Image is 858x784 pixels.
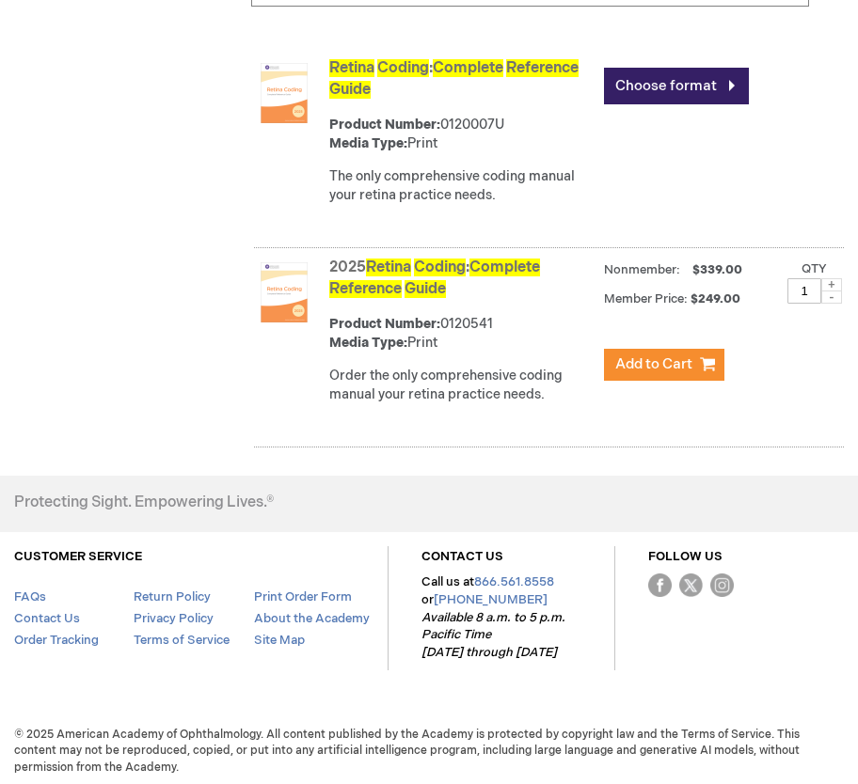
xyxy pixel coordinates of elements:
span: Coding [377,59,429,77]
a: [PHONE_NUMBER] [434,592,548,607]
strong: Product Number: [329,316,440,332]
img: Retina Coding: Complete Reference Guide [254,63,314,123]
a: Privacy Policy [134,611,214,626]
strong: Product Number: [329,117,440,133]
span: $249.00 [691,291,743,306]
a: 2025Retina Coding:Complete Reference Guide [329,259,540,298]
span: Guide [405,280,446,298]
span: Add to Cart [615,355,692,373]
strong: Media Type: [329,135,407,151]
a: Return Policy [134,589,211,604]
p: Order the only comprehensive coding manual your retina practice needs. [329,367,595,404]
span: $339.00 [690,262,745,277]
span: Retina [329,59,374,77]
input: Qty [787,278,821,304]
a: Print Order Form [254,589,352,604]
span: Reference [329,280,402,298]
em: Available 8 a.m. to 5 p.m. Pacific Time [DATE] through [DATE] [421,610,565,660]
span: Complete [433,59,503,77]
a: Retina Coding:Complete Reference Guide [329,59,579,99]
a: FOLLOW US [648,549,723,564]
img: instagram [710,573,734,597]
strong: Nonmember: [604,259,680,282]
a: 866.561.8558 [474,574,554,589]
button: Add to Cart [604,349,724,381]
strong: Media Type: [329,335,407,351]
span: Retina [366,259,411,276]
img: Facebook [648,573,672,597]
img: Twitter [679,573,703,597]
span: Reference [506,59,579,77]
a: Terms of Service [134,633,230,648]
div: 0120007U Print [329,116,595,153]
div: 0120541 Print [329,315,595,353]
span: Guide [329,81,371,99]
p: Call us at or [421,573,582,661]
a: CUSTOMER SERVICE [14,549,142,564]
strong: Member Price: [604,291,688,306]
a: Order Tracking [14,633,99,648]
a: FAQs [14,589,46,604]
h4: Protecting Sight. Empowering Lives.® [14,494,274,511]
p: The only comprehensive coding manual your retina practice needs. [329,167,595,205]
a: Contact Us [14,611,80,626]
label: Qty [802,261,827,276]
img: 2025 Retina Coding: Complete Reference Guide [254,262,314,322]
a: Site Map [254,633,305,648]
span: Coding [414,259,466,276]
a: About the Academy [254,611,370,626]
span: Complete [469,259,540,276]
a: CONTACT US [421,549,503,564]
a: Choose format [604,68,749,104]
